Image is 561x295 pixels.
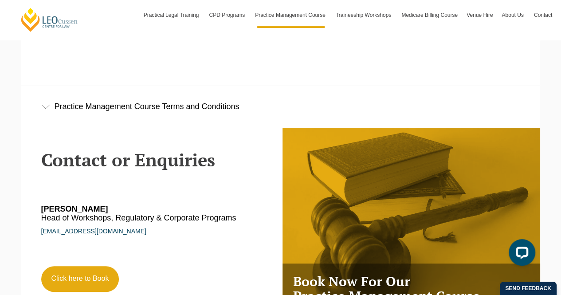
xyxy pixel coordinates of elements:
[530,2,557,28] a: Contact
[20,7,79,32] a: [PERSON_NAME] Centre for Law
[139,2,205,28] a: Practical Legal Training
[41,266,119,292] a: Click here to Book
[331,2,397,28] a: Traineeship Workshops
[251,2,331,28] a: Practice Management Course
[41,205,108,213] strong: [PERSON_NAME]
[41,150,274,169] h2: Contact or Enquiries
[41,205,251,223] h6: Head of Workshops, Regulatory & Corporate Programs
[397,2,462,28] a: Medicare Billing Course
[21,86,540,127] div: Practice Management Course Terms and Conditions
[41,228,146,235] a: [EMAIL_ADDRESS][DOMAIN_NAME]
[502,236,539,273] iframe: LiveChat chat widget
[497,2,529,28] a: About Us
[204,2,251,28] a: CPD Programs
[462,2,497,28] a: Venue Hire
